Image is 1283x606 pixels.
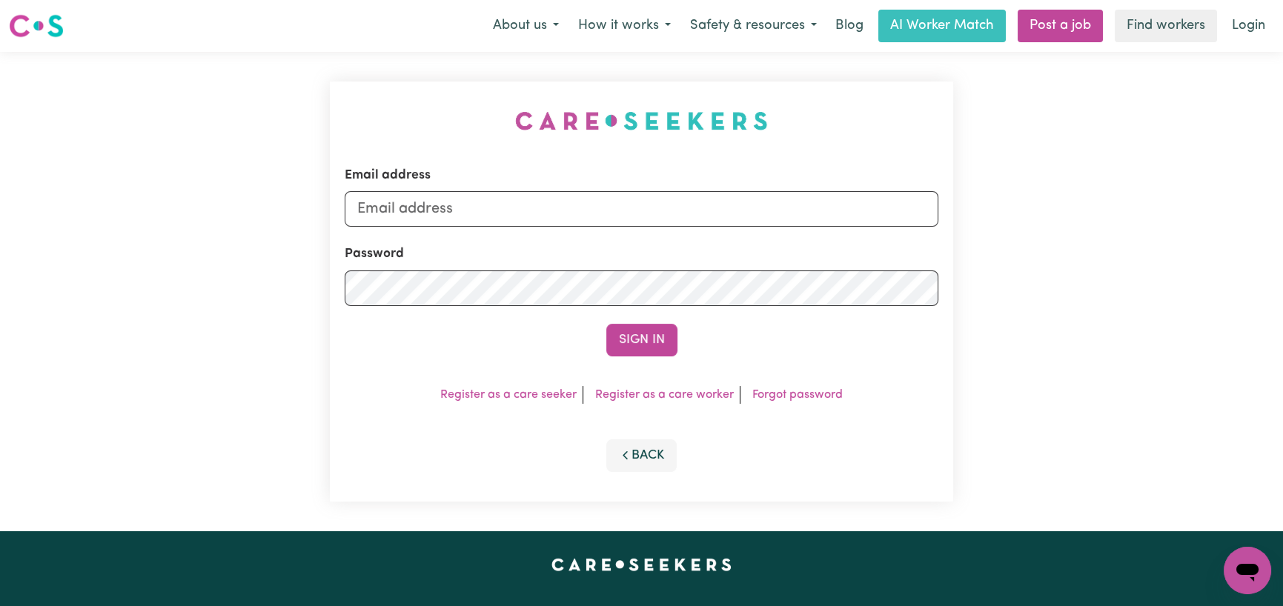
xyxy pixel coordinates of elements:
[1018,10,1103,42] a: Post a job
[878,10,1006,42] a: AI Worker Match
[345,166,431,185] label: Email address
[568,10,680,41] button: How it works
[606,324,677,356] button: Sign In
[483,10,568,41] button: About us
[440,389,577,401] a: Register as a care seeker
[1223,10,1274,42] a: Login
[680,10,826,41] button: Safety & resources
[595,389,734,401] a: Register as a care worker
[606,439,677,472] button: Back
[1224,547,1271,594] iframe: Button to launch messaging window
[9,9,64,43] a: Careseekers logo
[752,389,843,401] a: Forgot password
[551,558,732,570] a: Careseekers home page
[1115,10,1217,42] a: Find workers
[345,191,939,227] input: Email address
[345,244,404,264] label: Password
[9,13,64,39] img: Careseekers logo
[826,10,872,42] a: Blog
